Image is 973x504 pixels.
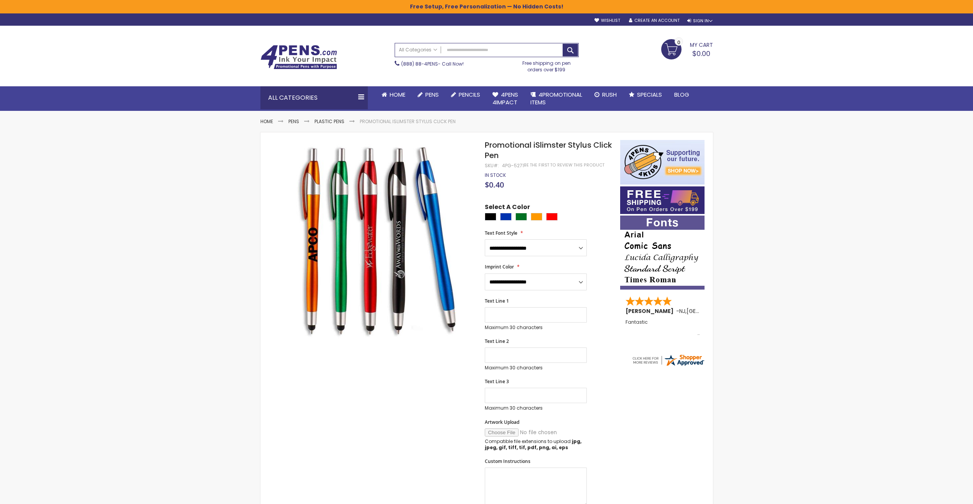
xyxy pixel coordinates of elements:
[485,264,514,270] span: Imprint Color
[485,172,506,178] div: Availability
[485,140,612,161] span: Promotional iSlimster Stylus Click Pen
[514,57,579,72] div: Free shipping on pen orders over $199
[492,91,518,106] span: 4Pens 4impact
[515,213,527,221] div: Green
[602,91,617,99] span: Rush
[620,186,705,214] img: Free shipping on orders over $199
[485,378,509,385] span: Text Line 3
[620,216,705,290] img: font-personalization-examples
[485,438,587,451] p: Compatible file extensions to upload:
[623,86,668,103] a: Specials
[485,438,581,451] strong: jpg, jpeg, gif, tiff, tif, pdf, png, ai, eps
[395,43,441,56] a: All Categories
[288,118,299,125] a: Pens
[260,118,273,125] a: Home
[588,86,623,103] a: Rush
[360,119,456,125] li: Promotional iSlimster Stylus Click Pen
[401,61,438,67] a: (888) 88-4PENS
[485,213,496,221] div: Black
[276,139,475,338] img: Promotional iSlimster Stylus Click Pen
[674,91,689,99] span: Blog
[687,307,743,315] span: [GEOGRAPHIC_DATA]
[594,18,620,23] a: Wishlist
[676,307,743,315] span: - ,
[687,18,713,24] div: Sign In
[661,39,713,58] a: $0.00 0
[314,118,344,125] a: Plastic Pens
[485,338,509,344] span: Text Line 2
[631,353,705,367] img: 4pens.com widget logo
[260,86,368,109] div: All Categories
[445,86,486,103] a: Pencils
[485,298,509,304] span: Text Line 1
[500,213,512,221] div: Blue
[679,307,685,315] span: NJ
[531,213,542,221] div: Orange
[485,162,499,169] strong: SKU
[668,86,695,103] a: Blog
[631,362,705,369] a: 4pens.com certificate URL
[459,91,480,99] span: Pencils
[620,140,705,184] img: 4pens 4 kids
[260,45,337,69] img: 4Pens Custom Pens and Promotional Products
[677,39,680,46] span: 0
[530,91,582,106] span: 4PROMOTIONAL ITEMS
[485,230,517,236] span: Text Font Style
[910,483,973,504] iframe: Google Customer Reviews
[375,86,412,103] a: Home
[485,172,506,178] span: In stock
[524,86,588,111] a: 4PROMOTIONALITEMS
[390,91,405,99] span: Home
[401,61,464,67] span: - Call Now!
[626,320,700,336] div: Fantastic
[425,91,439,99] span: Pens
[629,18,680,23] a: Create an Account
[626,307,676,315] span: [PERSON_NAME]
[637,91,662,99] span: Specials
[485,365,587,371] p: Maximum 30 characters
[546,213,558,221] div: Red
[399,47,437,53] span: All Categories
[485,203,530,213] span: Select A Color
[485,324,587,331] p: Maximum 30 characters
[485,458,530,464] span: Custom Instructions
[485,180,504,190] span: $0.40
[412,86,445,103] a: Pens
[502,163,524,169] div: 4PG-5271
[486,86,524,111] a: 4Pens4impact
[485,419,519,425] span: Artwork Upload
[485,405,587,411] p: Maximum 30 characters
[692,49,710,58] span: $0.00
[524,162,604,168] a: Be the first to review this product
